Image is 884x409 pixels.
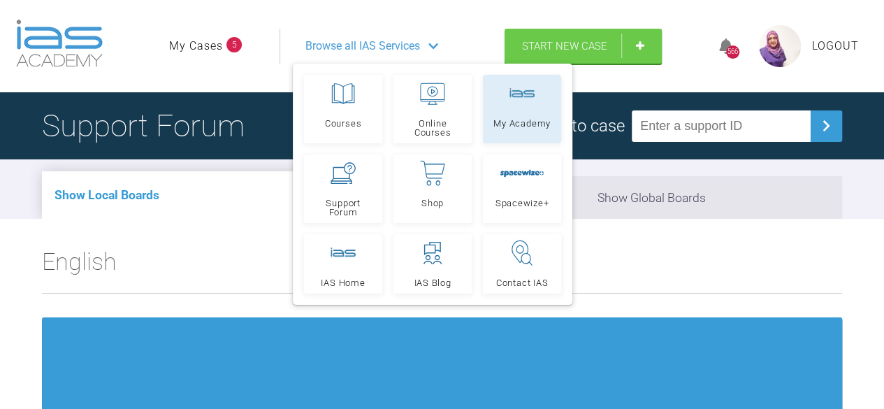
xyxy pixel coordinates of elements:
input: Enter a support ID [632,110,811,142]
a: Courses [304,75,382,143]
span: Support Forum [310,199,376,217]
a: IAS Blog [393,234,472,294]
span: IAS Blog [414,278,451,287]
a: My Academy [483,75,561,143]
img: logo-light.3e3ef733.png [16,20,103,67]
h1: Support Forum [42,101,245,150]
a: Logout [812,37,859,55]
span: Browse all IAS Services [305,37,420,55]
a: My Cases [169,37,223,55]
span: Contact IAS [496,278,549,287]
span: Online Courses [400,119,465,137]
a: Online Courses [393,75,472,143]
span: Courses [325,119,361,128]
span: My Academy [493,119,551,128]
a: Shop [393,155,472,223]
a: Support Forum [304,155,382,223]
div: Go to case [547,113,625,139]
li: Show Global Boards [442,176,843,219]
div: 566 [726,45,739,59]
a: Contact IAS [483,234,561,294]
h2: English [42,243,842,293]
span: Start New Case [522,40,607,52]
a: IAS Home [304,234,382,294]
img: chevronRight.28bd32b0.svg [815,115,837,137]
span: Shop [421,199,444,208]
a: Spacewize+ [483,155,561,223]
img: profile.png [759,25,801,67]
span: IAS Home [321,278,365,287]
a: Start New Case [505,29,662,64]
span: 5 [226,37,242,52]
span: Spacewize+ [495,199,549,208]
li: Show Local Boards [42,171,442,219]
